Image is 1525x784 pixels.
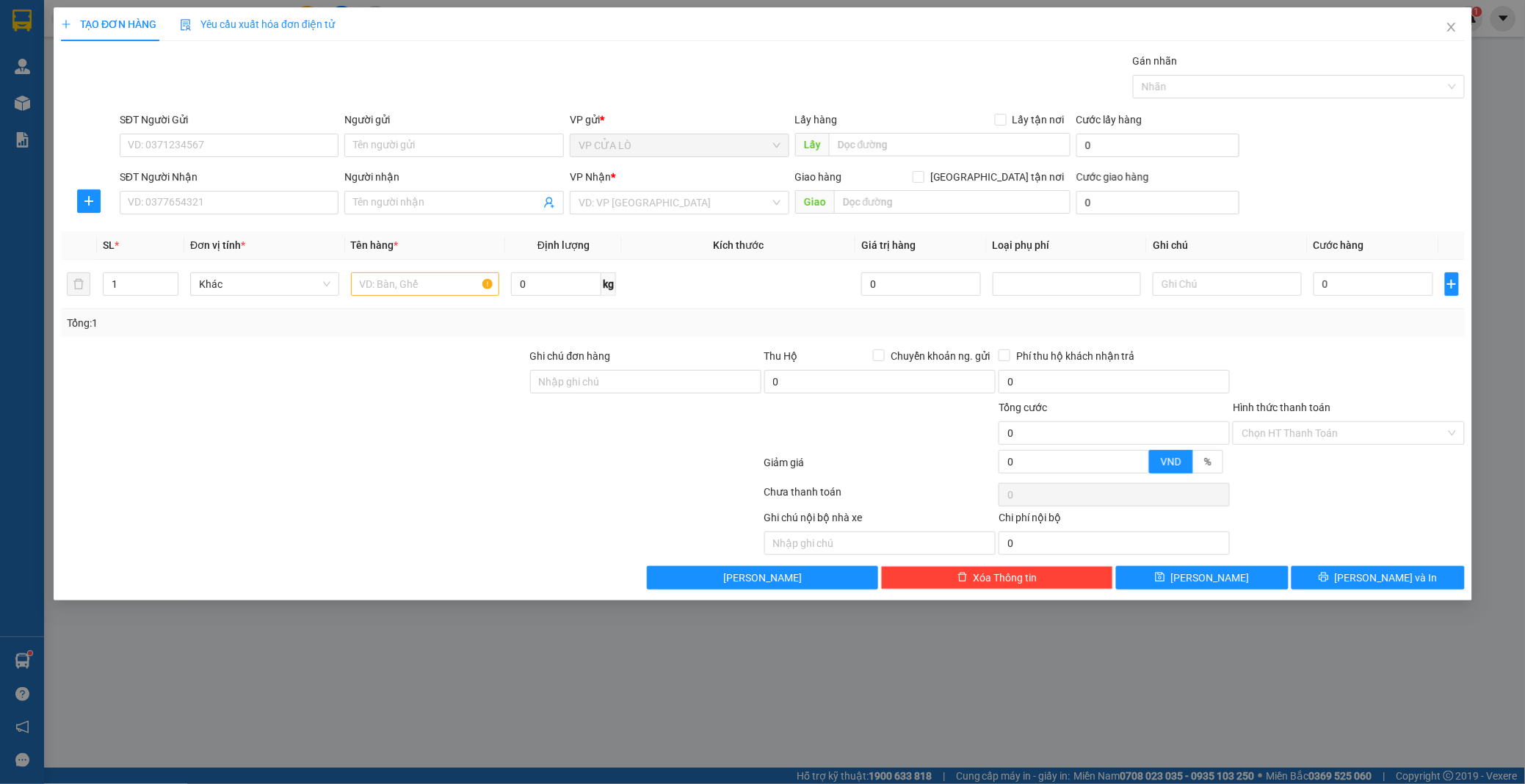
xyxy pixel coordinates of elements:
[180,19,192,31] img: icon
[1445,21,1457,33] span: close
[67,272,90,296] button: delete
[1132,55,1177,67] label: Gán nhãn
[1445,278,1457,290] span: plus
[1314,239,1364,251] span: Cước hàng
[973,570,1037,586] span: Xóa Thông tin
[986,231,1147,260] th: Loại phụ phí
[957,572,967,584] span: delete
[1171,570,1250,586] span: [PERSON_NAME]
[1010,348,1141,364] span: Phí thu hộ khách nhận trả
[529,370,761,393] input: Ghi chú đơn hàng
[764,531,995,555] input: Nhập ghi chú
[999,509,1230,531] div: Chi phí nội bộ
[67,315,589,331] div: Tổng: 1
[1076,114,1142,126] label: Cước lấy hàng
[764,350,797,362] span: Thu Hộ
[762,484,996,509] div: Chưa thanh toán
[199,273,330,295] span: Khác
[881,566,1112,589] button: deleteXóa Thông tin
[1155,572,1165,584] span: save
[77,189,101,213] button: plus
[1115,566,1288,589] button: save[PERSON_NAME]
[885,348,996,364] span: Chuyển khoản ng. gửi
[344,112,564,128] div: Người gửi
[1076,191,1239,214] input: Cước giao hàng
[794,171,841,183] span: Giao hàng
[999,402,1047,413] span: Tổng cước
[1204,456,1211,468] span: %
[350,239,398,251] span: Tên hàng
[828,133,1070,156] input: Dọc đường
[570,171,611,183] span: VP Nhận
[1076,171,1149,183] label: Cước giao hàng
[1319,572,1329,584] span: printer
[1335,570,1438,586] span: [PERSON_NAME] và In
[764,509,995,531] div: Ghi chú nội bộ nhà xe
[78,195,100,207] span: plus
[529,350,610,362] label: Ghi chú đơn hàng
[1007,112,1071,128] span: Lấy tận nơi
[180,18,335,30] span: Yêu cầu xuất hóa đơn điện tử
[1444,272,1458,296] button: plus
[344,169,564,185] div: Người nhận
[723,570,802,586] span: [PERSON_NAME]
[579,134,780,156] span: VP CỬA LÒ
[861,239,916,251] span: Giá trị hàng
[1233,402,1330,413] label: Hình thức thanh toán
[1161,456,1181,468] span: VND
[794,190,833,214] span: Giao
[1430,7,1471,48] button: Close
[794,114,837,126] span: Lấy hàng
[120,169,339,185] div: SĐT Người Nhận
[543,197,555,208] span: user-add
[601,272,616,296] span: kg
[1147,231,1308,260] th: Ghi chú
[1076,134,1239,157] input: Cước lấy hàng
[713,239,764,251] span: Kích thước
[794,133,828,156] span: Lấy
[61,18,156,30] span: TẠO ĐƠN HÀNG
[190,239,245,251] span: Đơn vị tính
[102,239,114,251] span: SL
[1292,566,1464,589] button: printer[PERSON_NAME] và In
[1153,272,1302,296] input: Ghi Chú
[762,454,996,480] div: Giảm giá
[570,112,789,128] div: VP gửi
[61,19,71,29] span: plus
[120,112,339,128] div: SĐT Người Gửi
[537,239,590,251] span: Định lượng
[924,169,1071,185] span: [GEOGRAPHIC_DATA] tận nơi
[350,272,499,296] input: VD: Bàn, Ghế
[647,566,878,589] button: [PERSON_NAME]
[833,190,1070,214] input: Dọc đường
[861,272,981,296] input: 0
